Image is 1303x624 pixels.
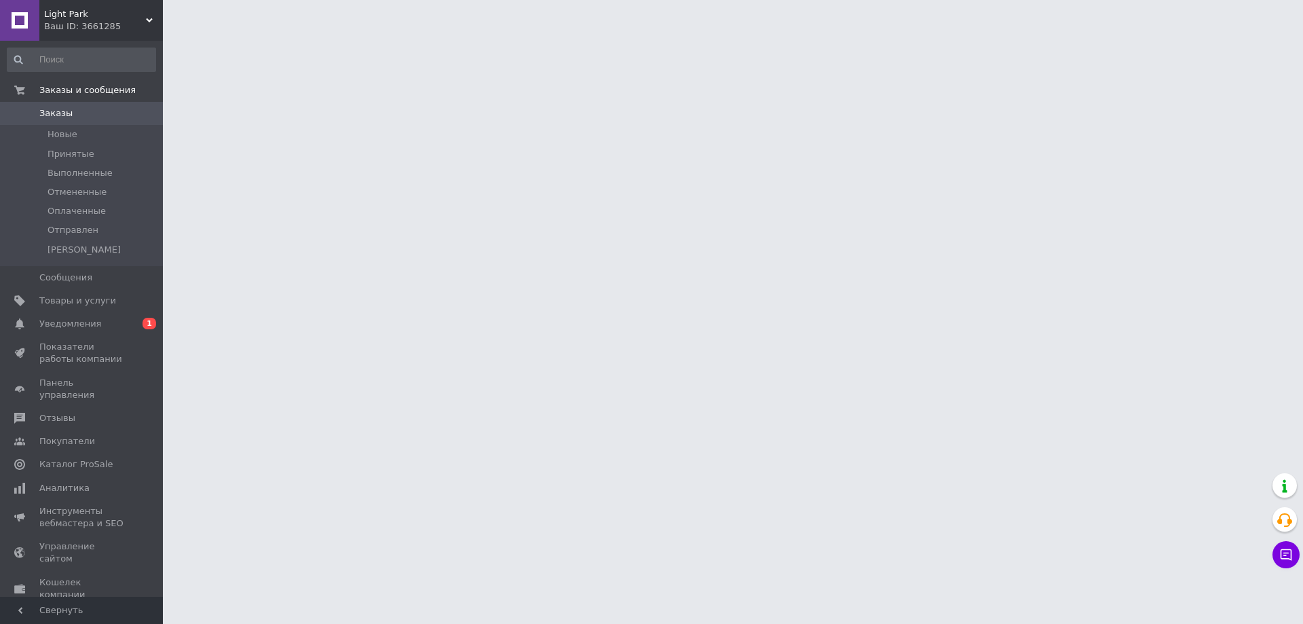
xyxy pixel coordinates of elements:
[48,167,113,179] span: Выполненные
[48,186,107,198] span: Отмененные
[44,8,146,20] span: Light Park
[39,295,116,307] span: Товары и услуги
[39,412,75,424] span: Отзывы
[48,224,98,236] span: Отправлен
[39,272,92,284] span: Сообщения
[39,341,126,365] span: Показатели работы компании
[39,377,126,401] span: Панель управления
[48,244,121,256] span: [PERSON_NAME]
[7,48,156,72] input: Поиск
[39,505,126,530] span: Инструменты вебмастера и SEO
[48,148,94,160] span: Принятые
[39,482,90,494] span: Аналитика
[39,576,126,601] span: Кошелек компании
[39,318,101,330] span: Уведомления
[39,107,73,120] span: Заказы
[39,540,126,565] span: Управление сайтом
[39,435,95,447] span: Покупатели
[39,458,113,471] span: Каталог ProSale
[48,205,106,217] span: Оплаченные
[39,84,136,96] span: Заказы и сообщения
[44,20,163,33] div: Ваш ID: 3661285
[1272,541,1300,568] button: Чат с покупателем
[48,128,77,141] span: Новые
[143,318,156,329] span: 1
